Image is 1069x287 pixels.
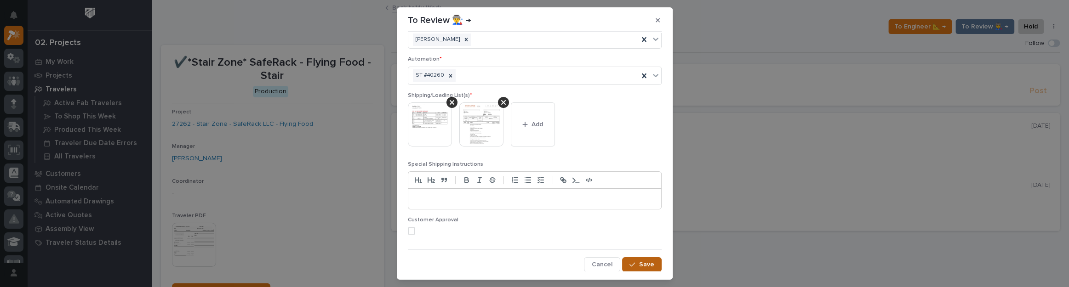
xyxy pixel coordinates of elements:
span: Cancel [592,260,612,269]
div: ST #40260 [413,69,446,82]
span: Special Shipping Instructions [408,162,483,167]
span: Shipping/Loading List(s) [408,93,472,98]
span: Add [532,120,543,129]
span: Customer Approval [408,217,458,223]
button: Add [511,102,555,146]
button: Cancel [584,257,620,272]
button: Save [622,257,661,272]
span: Automation [408,56,442,62]
p: To Review 👨‍🏭 → [408,15,471,26]
div: [PERSON_NAME] [413,34,461,46]
span: Save [639,260,654,269]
